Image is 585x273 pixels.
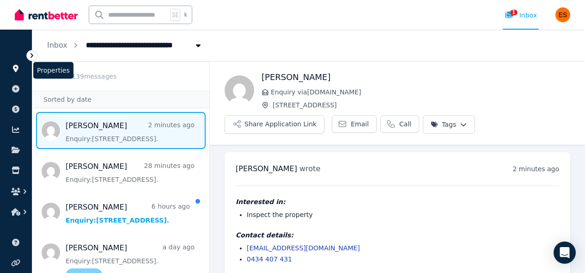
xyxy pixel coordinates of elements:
span: wrote [299,164,320,173]
button: Tags [423,115,475,134]
h4: Contact details: [236,230,559,240]
img: Elisha Kwenda [225,75,254,105]
a: [PERSON_NAME]2 minutes agoEnquiry:[STREET_ADDRESS]. [66,120,195,143]
a: Call [380,115,419,133]
a: Inbox [47,41,67,50]
span: Email [351,119,369,129]
h1: [PERSON_NAME] [262,71,570,84]
span: 139 message s [72,73,116,80]
span: Call [399,119,411,129]
img: RentBetter [15,8,78,22]
div: Sorted by date [32,91,209,108]
span: 1 [510,10,518,15]
a: [PERSON_NAME]6 hours agoEnquiry:[STREET_ADDRESS]. [66,202,190,225]
img: Evangeline Samoilov [555,7,570,22]
a: Email [332,115,377,133]
span: Properties [33,62,73,79]
div: Open Intercom Messenger [554,242,576,264]
nav: Breadcrumb [32,30,218,61]
button: Share Application Link [225,115,324,134]
div: Inbox [505,11,537,20]
span: k [184,11,187,19]
time: 2 minutes ago [512,165,559,173]
a: [PERSON_NAME]28 minutes agoEnquiry:[STREET_ADDRESS]. [66,161,195,184]
a: [EMAIL_ADDRESS][DOMAIN_NAME] [247,244,360,252]
span: Enquiry via [DOMAIN_NAME] [271,87,570,97]
h4: Interested in: [236,197,559,206]
span: [STREET_ADDRESS] [273,100,570,110]
span: [PERSON_NAME] [236,164,297,173]
li: Inspect the property [247,210,559,219]
a: 0434 407 431 [247,255,292,263]
span: Tags [431,120,456,129]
